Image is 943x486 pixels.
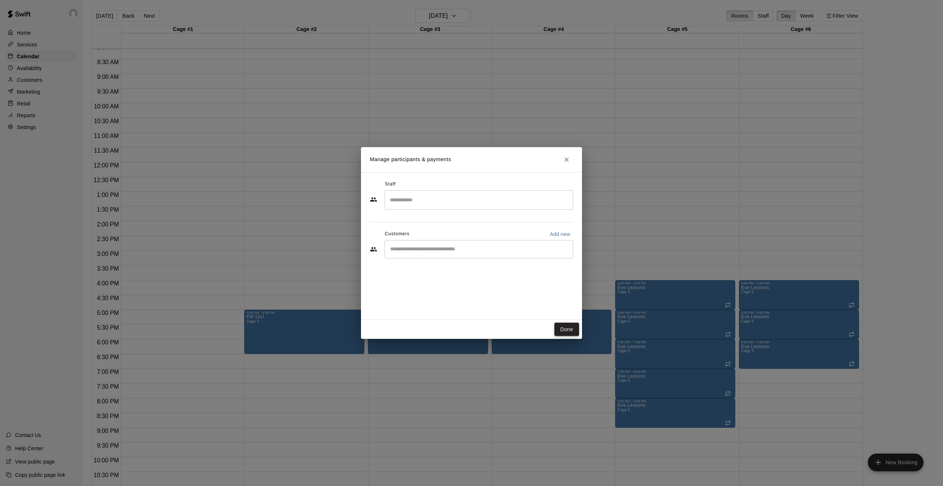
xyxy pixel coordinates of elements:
[385,178,396,190] span: Staff
[385,228,410,240] span: Customers
[370,156,451,163] p: Manage participants & payments
[550,230,570,238] p: Add new
[385,240,573,258] div: Start typing to search customers...
[370,196,377,203] svg: Staff
[554,323,579,336] button: Done
[560,153,573,166] button: Close
[385,190,573,210] div: Search staff
[547,228,573,240] button: Add new
[370,246,377,253] svg: Customers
